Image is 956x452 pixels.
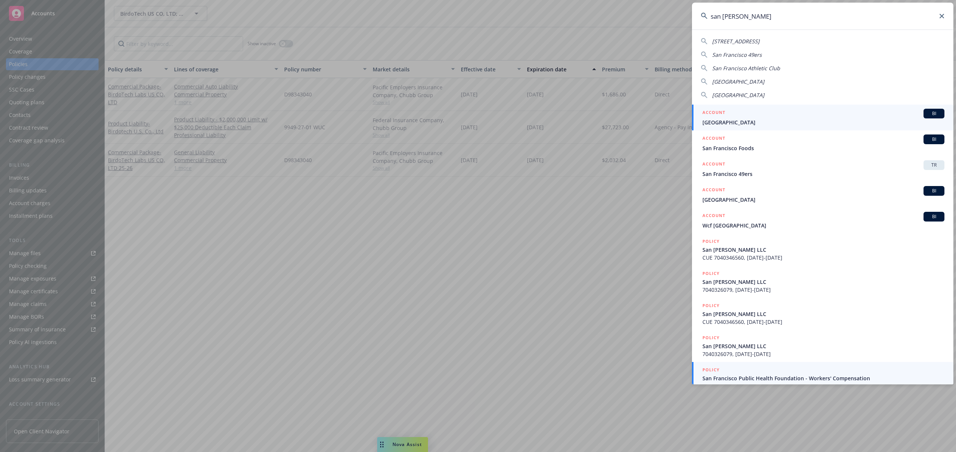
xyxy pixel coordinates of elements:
[702,186,725,195] h5: ACCOUNT
[702,310,944,318] span: San [PERSON_NAME] LLC
[702,196,944,204] span: [GEOGRAPHIC_DATA]
[702,160,725,169] h5: ACCOUNT
[702,254,944,261] span: CUE 7040346560, [DATE]-[DATE]
[702,382,944,390] span: 57 WEC BE5U2W, [DATE]-[DATE]
[692,362,953,394] a: POLICYSan Francisco Public Health Foundation - Workers' Compensation57 WEC BE5U2W, [DATE]-[DATE]
[702,334,720,341] h5: POLICY
[692,130,953,156] a: ACCOUNTBISan Francisco Foods
[712,78,764,85] span: [GEOGRAPHIC_DATA]
[702,246,944,254] span: San [PERSON_NAME] LLC
[702,134,725,143] h5: ACCOUNT
[702,270,720,277] h5: POLICY
[702,366,720,374] h5: POLICY
[712,38,760,45] span: [STREET_ADDRESS]
[926,188,941,194] span: BI
[692,105,953,130] a: ACCOUNTBI[GEOGRAPHIC_DATA]
[702,278,944,286] span: San [PERSON_NAME] LLC
[692,233,953,266] a: POLICYSan [PERSON_NAME] LLCCUE 7040346560, [DATE]-[DATE]
[702,350,944,358] span: 7040326079, [DATE]-[DATE]
[712,65,780,72] span: San Francisco Athletic Club
[702,144,944,152] span: San Francisco Foods
[692,330,953,362] a: POLICYSan [PERSON_NAME] LLC7040326079, [DATE]-[DATE]
[702,118,944,126] span: [GEOGRAPHIC_DATA]
[692,208,953,233] a: ACCOUNTBIWcf [GEOGRAPHIC_DATA]
[692,156,953,182] a: ACCOUNTTRSan Francisco 49ers
[702,109,725,118] h5: ACCOUNT
[702,238,720,245] h5: POLICY
[926,213,941,220] span: BI
[692,182,953,208] a: ACCOUNTBI[GEOGRAPHIC_DATA]
[926,136,941,143] span: BI
[926,110,941,117] span: BI
[692,3,953,30] input: Search...
[702,170,944,178] span: San Francisco 49ers
[702,302,720,309] h5: POLICY
[692,298,953,330] a: POLICYSan [PERSON_NAME] LLCCUE 7040346560, [DATE]-[DATE]
[702,212,725,221] h5: ACCOUNT
[702,374,944,382] span: San Francisco Public Health Foundation - Workers' Compensation
[692,266,953,298] a: POLICYSan [PERSON_NAME] LLC7040326079, [DATE]-[DATE]
[926,162,941,168] span: TR
[712,92,764,99] span: [GEOGRAPHIC_DATA]
[702,342,944,350] span: San [PERSON_NAME] LLC
[712,51,762,58] span: San Francisco 49ers
[702,286,944,294] span: 7040326079, [DATE]-[DATE]
[702,222,944,229] span: Wcf [GEOGRAPHIC_DATA]
[702,318,944,326] span: CUE 7040346560, [DATE]-[DATE]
